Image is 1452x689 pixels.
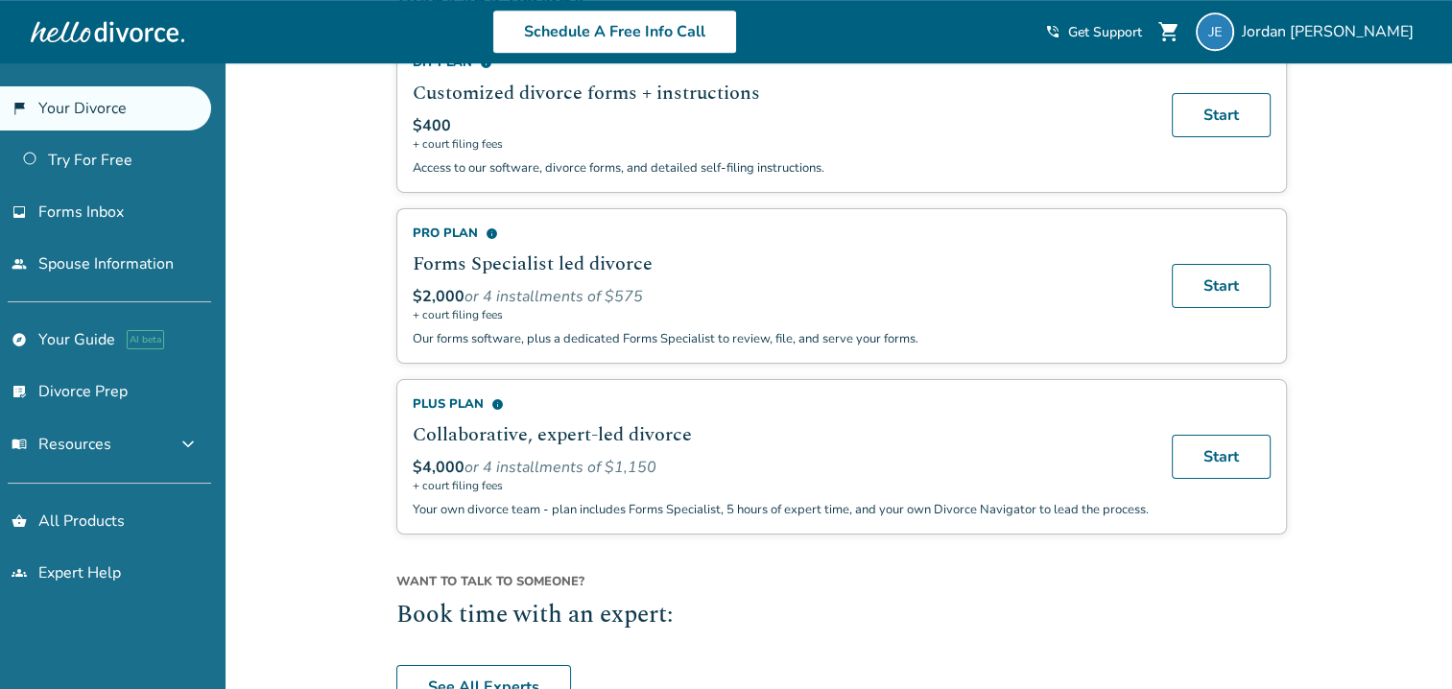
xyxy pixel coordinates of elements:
span: + court filing fees [413,307,1149,322]
span: menu_book [12,437,27,452]
span: + court filing fees [413,478,1149,493]
a: Start [1172,264,1271,308]
span: groups [12,565,27,581]
span: $2,000 [413,286,464,307]
div: or 4 installments of $575 [413,286,1149,307]
span: Jordan [PERSON_NAME] [1242,21,1421,42]
div: or 4 installments of $1,150 [413,457,1149,478]
h2: Book time with an expert: [396,598,1287,634]
a: Start [1172,93,1271,137]
h2: Forms Specialist led divorce [413,249,1149,278]
span: info [491,398,504,411]
span: AI beta [127,330,164,349]
h2: Customized divorce forms + instructions [413,79,1149,107]
span: flag_2 [12,101,27,116]
span: list_alt_check [12,384,27,399]
span: info [486,227,498,240]
a: phone_in_talkGet Support [1045,23,1142,41]
p: Your own divorce team - plan includes Forms Specialist, 5 hours of expert time, and your own Divo... [413,501,1149,518]
span: inbox [12,204,27,220]
a: Start [1172,435,1271,479]
span: Get Support [1068,23,1142,41]
p: Access to our software, divorce forms, and detailed self-filing instructions. [413,159,1149,177]
span: Resources [12,434,111,455]
span: phone_in_talk [1045,24,1060,39]
iframe: Chat Widget [1356,597,1452,689]
span: shopping_cart [1157,20,1180,43]
img: jordan_evans@legaleaseplan.com [1196,12,1234,51]
a: Schedule A Free Info Call [492,10,737,54]
span: Forms Inbox [38,202,124,223]
span: explore [12,332,27,347]
span: + court filing fees [413,136,1149,152]
span: Want to talk to someone? [396,573,1287,590]
span: shopping_basket [12,513,27,529]
p: Our forms software, plus a dedicated Forms Specialist to review, file, and serve your forms. [413,330,1149,347]
div: Pro Plan [413,225,1149,242]
span: $400 [413,115,451,136]
span: expand_more [177,433,200,456]
h2: Collaborative, expert-led divorce [413,420,1149,449]
div: Plus Plan [413,395,1149,413]
span: people [12,256,27,272]
span: $4,000 [413,457,464,478]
